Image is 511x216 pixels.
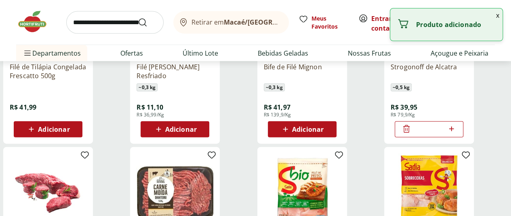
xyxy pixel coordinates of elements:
[416,21,496,29] p: Produto adicionado
[137,103,163,112] span: R$ 11,10
[371,14,407,33] span: ou
[138,18,157,27] button: Submit Search
[391,62,467,80] a: Strogonoff de Alcatra
[183,48,218,58] a: Último Lote
[14,121,82,137] button: Adicionar
[371,14,392,23] a: Entrar
[493,8,503,22] button: Fechar notificação
[264,103,290,112] span: R$ 41,97
[431,48,488,58] a: Açougue e Peixaria
[173,11,289,34] button: Retirar emMacaé/[GEOGRAPHIC_DATA]
[268,121,336,137] button: Adicionar
[137,62,213,80] a: Filé [PERSON_NAME] Resfriado
[16,10,57,34] img: Hortifruti
[23,44,32,63] button: Menu
[165,126,197,133] span: Adicionar
[292,126,324,133] span: Adicionar
[191,19,281,26] span: Retirar em
[391,103,417,112] span: R$ 39,95
[38,126,69,133] span: Adicionar
[141,121,209,137] button: Adicionar
[137,83,158,91] span: ~ 0,3 kg
[264,62,341,80] a: Bife de Filé Mignon
[23,44,81,63] span: Departamentos
[258,48,308,58] a: Bebidas Geladas
[10,62,86,80] a: Filé de Tilápia Congelada Frescatto 500g
[299,15,349,31] a: Meus Favoritos
[264,112,291,118] span: R$ 139,9/Kg
[10,103,36,112] span: R$ 41,99
[224,18,314,27] b: Macaé/[GEOGRAPHIC_DATA]
[120,48,143,58] a: Ofertas
[66,11,164,34] input: search
[137,112,164,118] span: R$ 36,99/Kg
[391,112,415,118] span: R$ 79,9/Kg
[391,83,412,91] span: ~ 0,5 kg
[311,15,349,31] span: Meus Favoritos
[371,14,416,33] a: Criar conta
[264,83,285,91] span: ~ 0,3 kg
[348,48,391,58] a: Nossas Frutas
